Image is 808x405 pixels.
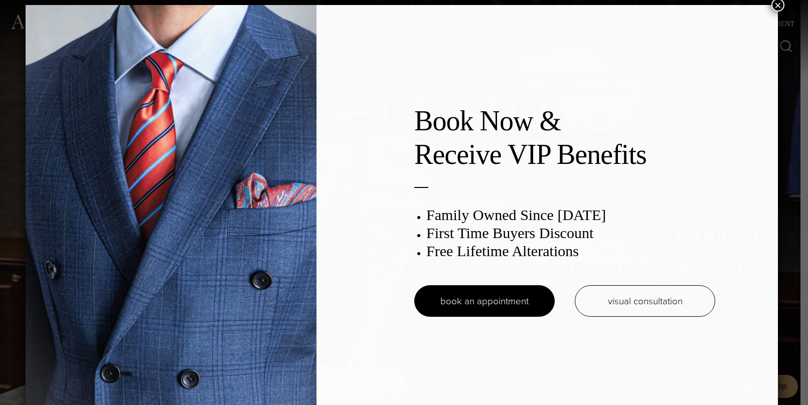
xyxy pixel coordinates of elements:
h3: Family Owned Since [DATE] [426,206,715,224]
h3: First Time Buyers Discount [426,224,715,242]
span: Help [23,7,43,16]
h3: Free Lifetime Alterations [426,242,715,260]
h2: Book Now & Receive VIP Benefits [414,104,715,171]
a: book an appointment [414,285,555,317]
a: visual consultation [575,285,715,317]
